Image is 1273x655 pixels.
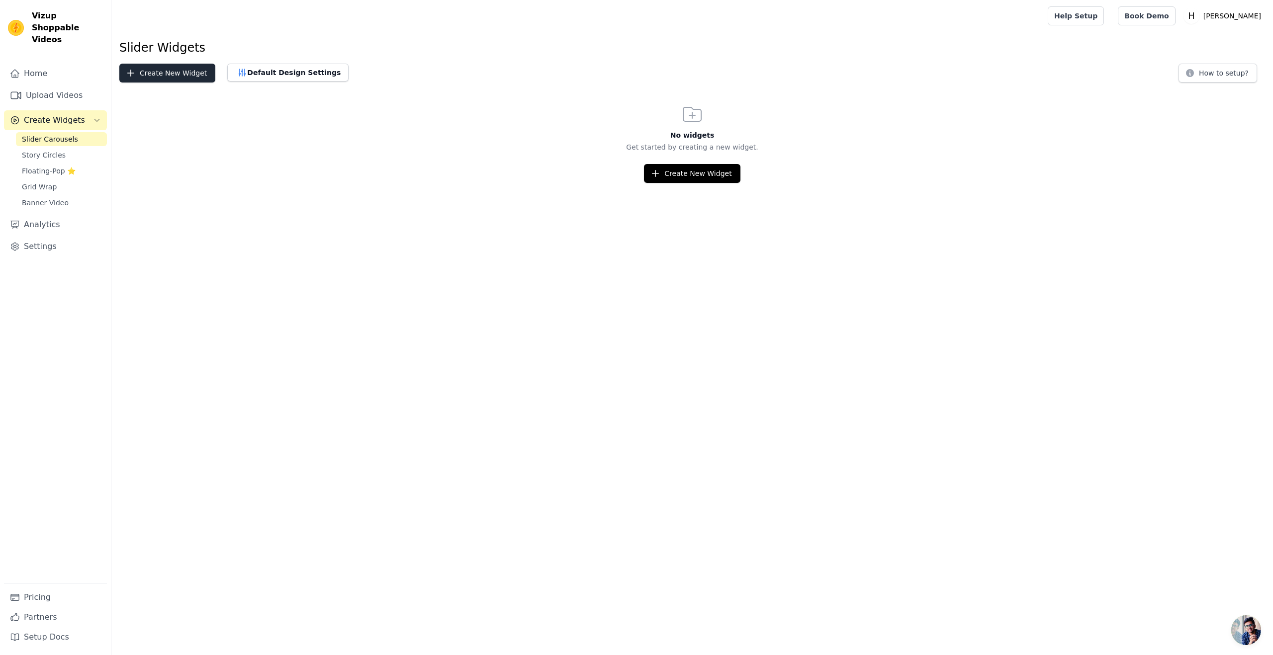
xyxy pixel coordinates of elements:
button: Create New Widget [119,64,215,82]
p: Get started by creating a new widget. [111,142,1273,152]
button: Default Design Settings [227,64,349,82]
div: Open chat [1231,615,1261,645]
button: H [PERSON_NAME] [1183,7,1265,25]
a: Help Setup [1048,6,1104,25]
a: Grid Wrap [16,180,107,194]
span: Floating-Pop ⭐ [22,166,76,176]
a: Floating-Pop ⭐ [16,164,107,178]
a: Pricing [4,587,107,607]
a: Story Circles [16,148,107,162]
span: Grid Wrap [22,182,57,192]
a: Analytics [4,215,107,235]
a: Banner Video [16,196,107,210]
a: Partners [4,607,107,627]
img: Vizup [8,20,24,36]
a: Book Demo [1118,6,1175,25]
button: Create New Widget [644,164,740,183]
a: Settings [4,237,107,256]
a: Slider Carousels [16,132,107,146]
a: How to setup? [1179,71,1257,80]
span: Vizup Shoppable Videos [32,10,103,46]
text: H [1188,11,1194,21]
span: Banner Video [22,198,69,208]
h1: Slider Widgets [119,40,1265,56]
a: Home [4,64,107,83]
h3: No widgets [111,130,1273,140]
button: How to setup? [1179,64,1257,82]
p: [PERSON_NAME] [1199,7,1265,25]
span: Slider Carousels [22,134,78,144]
button: Create Widgets [4,110,107,130]
span: Create Widgets [24,114,85,126]
span: Story Circles [22,150,66,160]
a: Upload Videos [4,85,107,105]
a: Setup Docs [4,627,107,647]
